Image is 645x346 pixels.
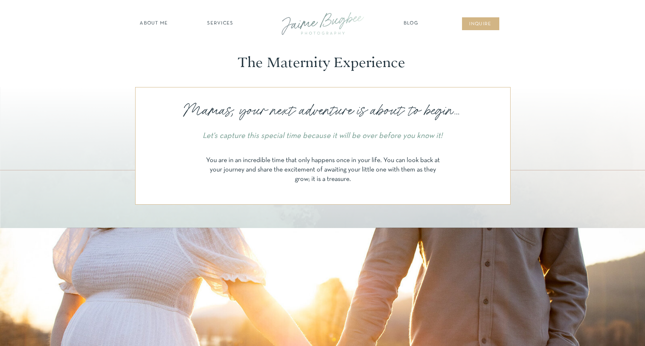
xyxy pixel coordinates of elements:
a: Blog [402,20,421,28]
a: SERVICES [199,20,242,28]
a: about ME [138,20,171,28]
i: Let's capture this special time because it will be over before you know it! [203,132,442,139]
p: You are in an incredible time that only happens once in your life. You can look back at your jour... [206,156,440,183]
p: The Maternity Experience [238,54,408,71]
a: inqUIre [465,21,496,28]
p: Mamas, your next adventure is about to begin... [177,100,468,121]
